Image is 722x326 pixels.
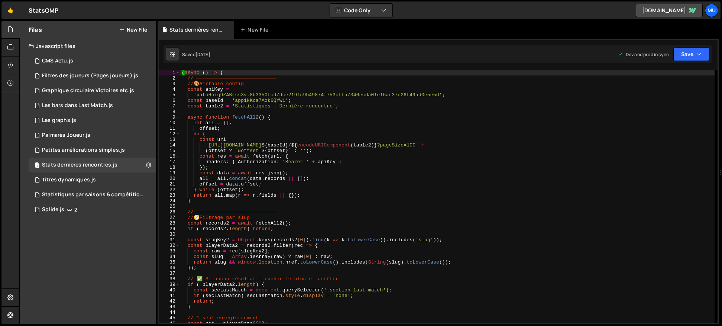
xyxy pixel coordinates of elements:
[29,187,159,202] div: 16391/44367.js
[159,243,180,248] div: 32
[42,132,90,139] div: Palmarès Joueur.js
[159,148,180,154] div: 15
[159,193,180,198] div: 23
[159,220,180,226] div: 28
[42,191,145,198] div: Statistiques par saisons & compétitions.js
[42,117,76,124] div: Les graphs.js
[705,4,718,17] a: Mu
[159,142,180,148] div: 14
[119,27,147,33] button: New File
[159,198,180,204] div: 24
[29,6,58,15] div: StatsOMP
[159,204,180,209] div: 25
[42,87,134,94] div: Graphique circulaire Victoires etc.js
[159,131,180,137] div: 12
[42,177,96,183] div: Titres dynamiques.js
[159,181,180,187] div: 21
[182,51,210,58] div: Saved
[159,187,180,193] div: 22
[159,304,180,310] div: 43
[29,143,156,158] div: 16391/44641.js
[159,265,180,271] div: 36
[159,276,180,282] div: 38
[159,287,180,293] div: 40
[42,206,64,213] div: Splide.js
[159,248,180,254] div: 33
[159,126,180,131] div: 11
[159,81,180,87] div: 3
[159,282,180,287] div: 39
[42,147,125,154] div: Petites améliorations simples.js
[159,154,180,159] div: 16
[618,51,669,58] div: Dev and prod in sync
[159,310,180,315] div: 44
[42,58,73,64] div: CMS Actu.js
[159,271,180,276] div: 37
[240,26,271,33] div: New File
[29,68,156,83] div: 16391/44620.js
[29,54,156,68] div: 16391/44804.js
[195,51,210,58] div: [DATE]
[159,293,180,298] div: 41
[29,202,156,217] div: 16391/44345.js
[159,176,180,181] div: 20
[159,75,180,81] div: 2
[159,103,180,109] div: 7
[42,102,113,109] div: Les bars dans Last Match.js
[159,237,180,243] div: 31
[159,87,180,92] div: 4
[159,226,180,232] div: 29
[330,4,392,17] button: Code Only
[29,26,42,34] h2: Files
[636,4,703,17] a: [DOMAIN_NAME]
[159,120,180,126] div: 10
[74,207,77,213] span: 2
[169,26,225,33] div: Stats dernières rencontres.js
[159,215,180,220] div: 27
[159,92,180,98] div: 5
[29,128,156,143] div: 16391/44625.js
[159,254,180,259] div: 34
[159,159,180,165] div: 17
[159,109,180,114] div: 8
[159,315,180,321] div: 45
[159,259,180,265] div: 35
[159,98,180,103] div: 6
[159,137,180,142] div: 13
[29,158,156,172] div: 16391/44411.js
[29,98,156,113] div: 16391/44630.js
[1,1,20,19] a: 🤙
[42,72,138,79] div: Filtres des joueurs (Pages joueurs).js
[159,209,180,215] div: 26
[29,172,156,187] div: 16391/44626.js
[20,39,156,54] div: Javascript files
[159,70,180,75] div: 1
[673,48,709,61] button: Save
[29,113,156,128] div: 16391/44422.js
[159,170,180,176] div: 19
[159,298,180,304] div: 42
[159,232,180,237] div: 30
[35,163,39,169] span: 1
[42,162,117,168] div: Stats dernières rencontres.js
[29,83,156,98] div: 16391/44760.js
[159,114,180,120] div: 9
[159,165,180,170] div: 18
